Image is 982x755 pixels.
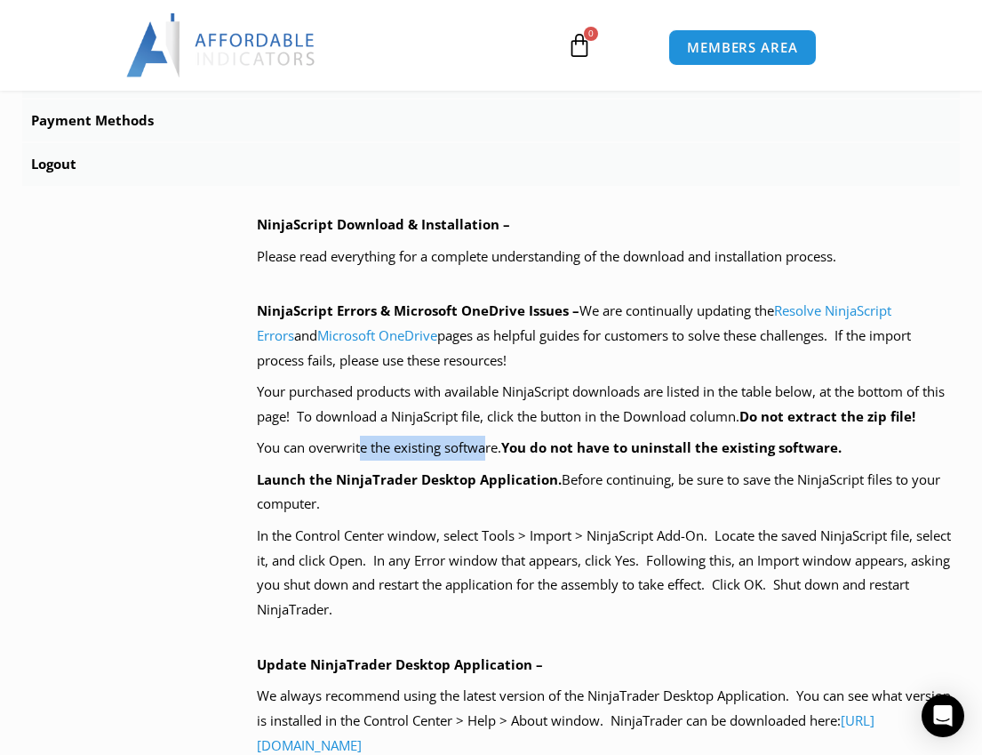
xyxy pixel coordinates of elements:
[257,711,874,754] a: [URL][DOMAIN_NAME]
[584,27,598,41] span: 0
[668,29,817,66] a: MEMBERS AREA
[257,380,960,430] p: Your purchased products with available NinjaScript downloads are listed in the table below, at th...
[257,655,543,673] b: Update NinjaTrader Desktop Application –
[501,438,842,456] b: You do not have to uninstall the existing software.
[257,215,510,233] b: NinjaScript Download & Installation –
[739,407,915,425] b: Do not extract the zip file!
[687,41,798,54] span: MEMBERS AREA
[257,299,960,373] p: We are continually updating the and pages as helpful guides for customers to solve these challeng...
[317,326,437,344] a: Microsoft OneDrive
[257,468,960,518] p: Before continuing, be sure to save the NinjaScript files to your computer.
[540,20,619,71] a: 0
[257,524,960,622] p: In the Control Center window, select Tools > Import > NinjaScript Add-On. Locate the saved NinjaS...
[257,436,960,461] p: You can overwrite the existing software.
[126,13,317,77] img: LogoAI | Affordable Indicators – NinjaTrader
[257,301,579,319] b: NinjaScript Errors & Microsoft OneDrive Issues –
[257,245,960,269] p: Please read everything for a complete understanding of the download and installation process.
[257,470,562,488] b: Launch the NinjaTrader Desktop Application.
[22,100,960,142] a: Payment Methods
[922,695,964,737] div: Open Intercom Messenger
[257,301,891,344] a: Resolve NinjaScript Errors
[22,143,960,186] a: Logout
